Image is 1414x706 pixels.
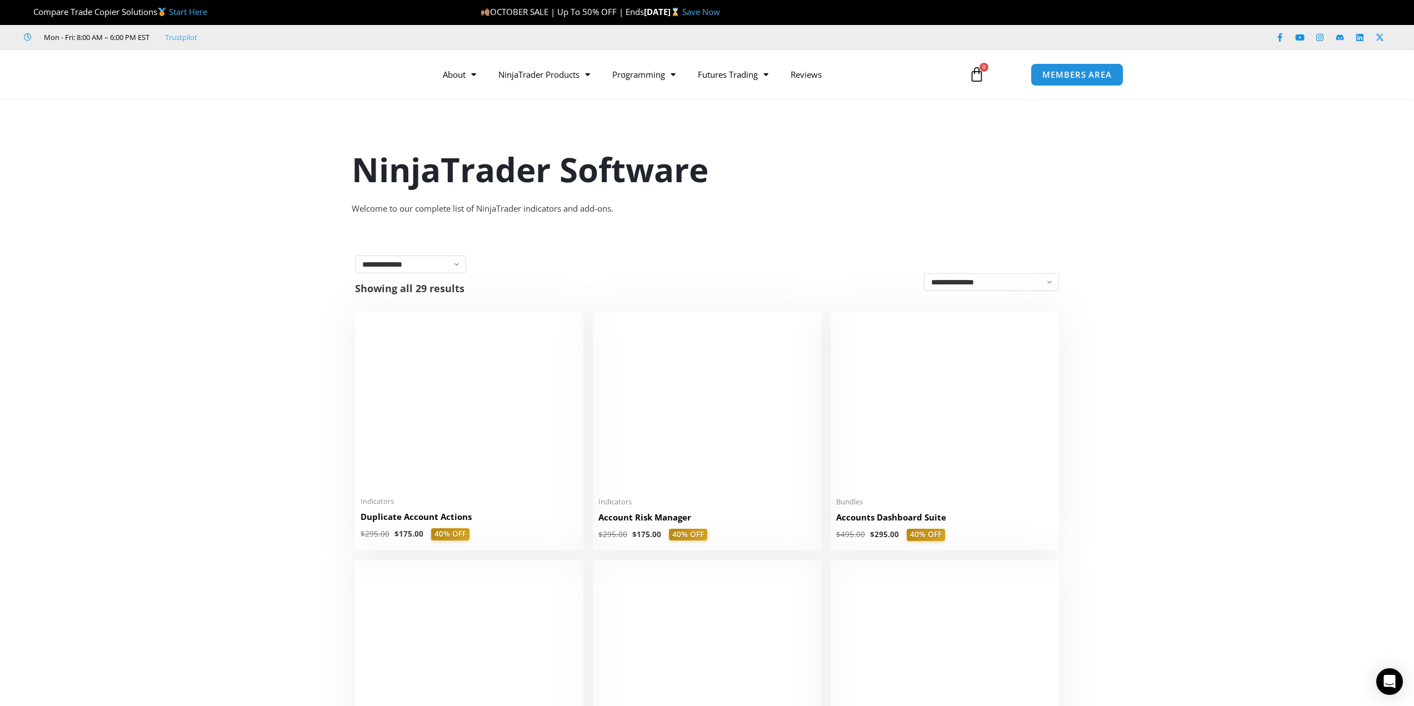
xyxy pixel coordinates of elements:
[352,146,1063,193] h1: NinjaTrader Software
[41,31,149,44] span: Mon - Fri: 8:00 AM – 6:00 PM EST
[1376,668,1403,695] div: Open Intercom Messenger
[361,511,578,523] h2: Duplicate Account Actions
[291,54,410,94] img: LogoAI | Affordable Indicators – NinjaTrader
[24,8,33,16] img: 🏆
[394,529,423,539] bdi: 175.00
[1031,63,1123,86] a: MEMBERS AREA
[352,201,1063,217] div: Welcome to our complete list of NinjaTrader indicators and add-ons.
[870,529,899,539] bdi: 295.00
[836,317,1053,490] img: Accounts Dashboard Suite
[836,512,1053,529] a: Accounts Dashboard Suite
[671,8,679,16] img: ⌛
[431,528,469,540] span: 40% OFF
[598,529,603,539] span: $
[165,31,197,44] a: Trustpilot
[361,497,578,506] span: Indicators
[1042,71,1112,79] span: MEMBERS AREA
[924,273,1059,291] select: Shop order
[432,62,487,87] a: About
[361,529,365,539] span: $
[836,529,865,539] bdi: 495.00
[361,511,578,528] a: Duplicate Account Actions
[952,58,1001,91] a: 0
[870,529,875,539] span: $
[598,497,816,507] span: Indicators
[355,283,464,293] p: Showing all 29 results
[481,8,489,16] img: 🍂
[361,529,389,539] bdi: 295.00
[158,8,166,16] img: 🥇
[687,62,780,87] a: Futures Trading
[907,529,945,541] span: 40% OFF
[780,62,833,87] a: Reviews
[598,512,816,529] a: Account Risk Manager
[980,63,988,72] span: 0
[598,512,816,523] h2: Account Risk Manager
[24,6,207,17] span: Compare Trade Copier Solutions
[169,6,207,17] a: Start Here
[487,62,601,87] a: NinjaTrader Products
[669,529,707,541] span: 40% OFF
[432,62,956,87] nav: Menu
[361,317,578,490] img: Duplicate Account Actions
[632,529,661,539] bdi: 175.00
[394,529,399,539] span: $
[601,62,687,87] a: Programming
[836,497,1053,507] span: Bundles
[644,6,682,17] strong: [DATE]
[598,529,627,539] bdi: 295.00
[836,512,1053,523] h2: Accounts Dashboard Suite
[836,529,841,539] span: $
[481,6,644,17] span: OCTOBER SALE | Up To 50% OFF | Ends
[632,529,637,539] span: $
[598,317,816,490] img: Account Risk Manager
[682,6,720,17] a: Save Now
